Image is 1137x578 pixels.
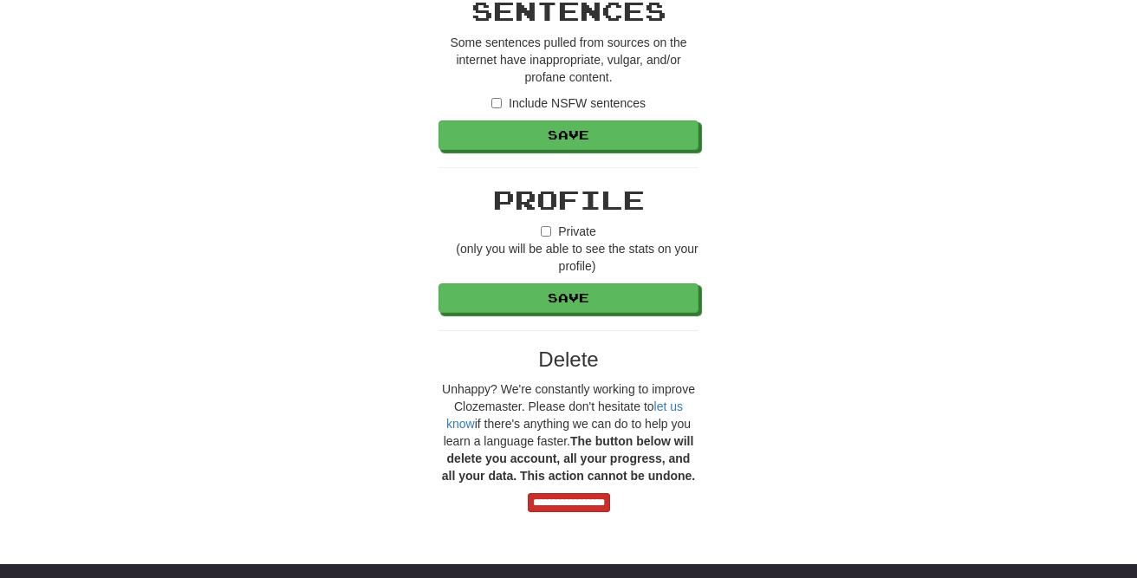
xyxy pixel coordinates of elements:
[439,120,698,150] button: Save
[491,94,646,112] label: Include NSFW sentences
[439,223,698,275] label: Private (only you will be able to see the stats on your profile)
[491,98,502,108] input: Include NSFW sentences
[541,226,551,237] input: Private(only you will be able to see the stats on your profile)
[439,380,698,484] p: Unhappy? We're constantly working to improve Clozemaster. Please don't hesitate to if there's any...
[446,399,683,431] a: let us know
[439,185,698,214] h2: Profile
[442,434,695,483] strong: The button below will delete you account, all your progress, and all your data. This action canno...
[439,348,698,371] h3: Delete
[439,34,698,86] p: Some sentences pulled from sources on the internet have inappropriate, vulgar, and/or profane con...
[439,283,698,313] button: Save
